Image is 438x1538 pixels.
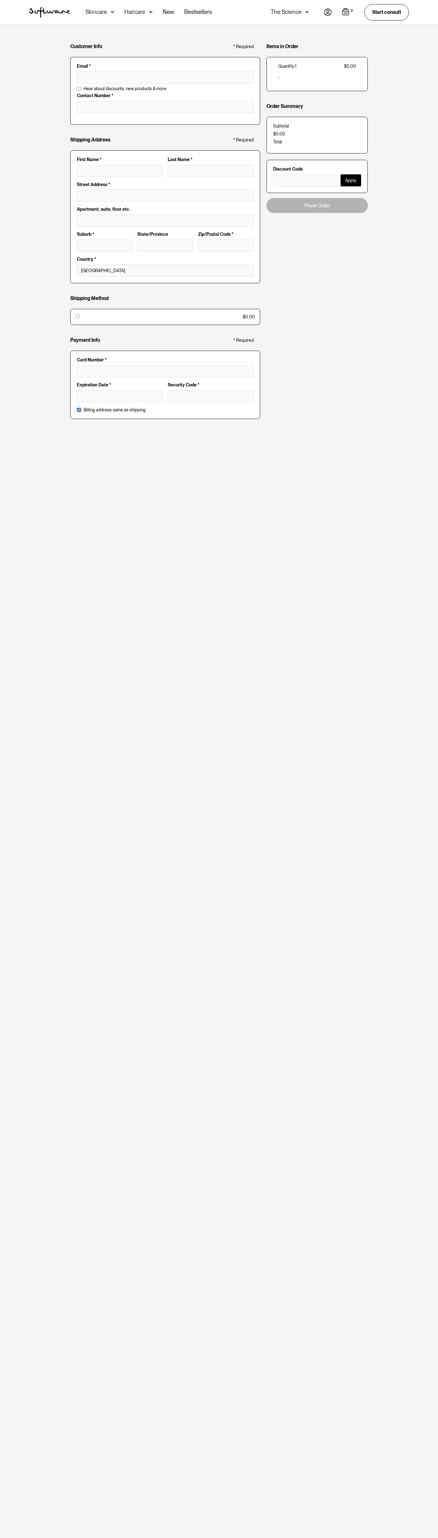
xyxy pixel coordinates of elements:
[77,182,253,187] label: Street Address *
[271,9,302,15] div: The Science
[70,43,102,49] h4: Customer Info
[168,157,253,162] label: Last Name *
[77,64,253,69] label: Email *
[273,123,289,129] div: Subtotal
[137,232,193,237] label: State/Province
[77,207,253,212] label: Apartment, suite, floor etc.
[273,166,361,172] label: Discount Code
[266,43,298,49] h4: Items in Order
[305,9,309,15] img: arrow down
[76,314,80,318] input: $0.00
[349,8,354,14] div: 0
[233,44,254,49] div: * Required
[344,64,356,69] div: $0.00
[243,314,255,320] div: $0.00
[233,338,254,343] div: * Required
[198,232,253,237] label: Zip/Postal Code *
[77,93,253,98] label: Contact Number *
[77,232,132,237] label: Suburb *
[233,137,254,143] div: * Required
[77,382,163,388] label: Expiration Date *
[273,139,282,145] div: Total
[266,103,303,109] h4: Order Summary
[85,9,107,15] div: Skincare
[70,337,100,343] h4: Payment Info
[149,9,153,15] img: arrow down
[124,9,145,15] div: Haircare
[70,295,109,301] h4: Shipping Method
[168,382,253,388] label: Security Code *
[77,257,253,262] label: Country *
[278,64,295,69] div: Quantity:
[84,86,166,91] span: Hear about discounts, new products & more
[70,137,110,143] h4: Shipping Address
[84,407,146,413] label: Billing address same as shipping
[295,64,297,69] div: 1
[77,87,81,91] input: Hear about discounts, new products & more
[77,357,253,363] label: Card Number *
[341,174,361,186] button: Apply Discount
[278,73,279,80] span: :
[111,9,114,15] img: arrow down
[77,157,163,162] label: First Name *
[273,131,285,137] div: $0.00
[29,7,70,18] img: Software Logo
[342,8,354,17] a: Open cart
[364,4,409,20] a: Start consult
